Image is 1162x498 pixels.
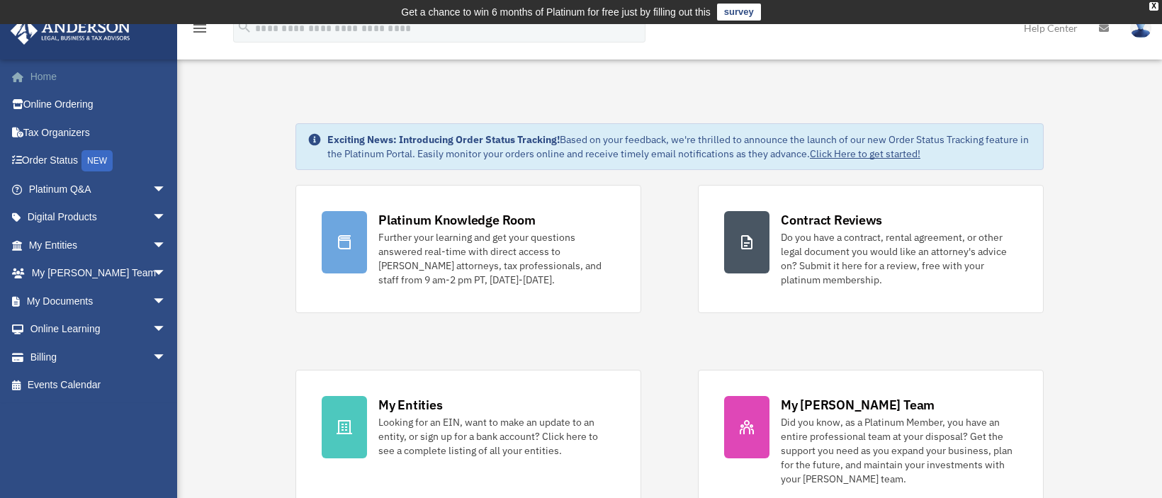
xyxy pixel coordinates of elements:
div: Based on your feedback, we're thrilled to announce the launch of our new Order Status Tracking fe... [327,132,1032,161]
div: Further your learning and get your questions answered real-time with direct access to [PERSON_NAM... [378,230,615,287]
a: Billingarrow_drop_down [10,343,188,371]
span: arrow_drop_down [152,287,181,316]
a: menu [191,25,208,37]
div: close [1149,2,1158,11]
div: NEW [81,150,113,171]
a: Platinum Q&Aarrow_drop_down [10,175,188,203]
a: Tax Organizers [10,118,188,147]
div: Platinum Knowledge Room [378,211,536,229]
a: Click Here to get started! [810,147,920,160]
a: Order StatusNEW [10,147,188,176]
a: Online Ordering [10,91,188,119]
span: arrow_drop_down [152,175,181,204]
span: arrow_drop_down [152,343,181,372]
div: My Entities [378,396,442,414]
img: Anderson Advisors Platinum Portal [6,17,135,45]
span: arrow_drop_down [152,231,181,260]
div: Did you know, as a Platinum Member, you have an entire professional team at your disposal? Get th... [781,415,1017,486]
i: search [237,19,252,35]
a: Online Learningarrow_drop_down [10,315,188,344]
div: My [PERSON_NAME] Team [781,396,935,414]
div: Contract Reviews [781,211,882,229]
img: User Pic [1130,18,1151,38]
i: menu [191,20,208,37]
a: Home [10,62,188,91]
a: Platinum Knowledge Room Further your learning and get your questions answered real-time with dire... [295,185,641,313]
div: Get a chance to win 6 months of Platinum for free just by filling out this [401,4,711,21]
span: arrow_drop_down [152,315,181,344]
span: arrow_drop_down [152,259,181,288]
a: My Entitiesarrow_drop_down [10,231,188,259]
a: My [PERSON_NAME] Teamarrow_drop_down [10,259,188,288]
a: Digital Productsarrow_drop_down [10,203,188,232]
a: Contract Reviews Do you have a contract, rental agreement, or other legal document you would like... [698,185,1044,313]
div: Do you have a contract, rental agreement, or other legal document you would like an attorney's ad... [781,230,1017,287]
div: Looking for an EIN, want to make an update to an entity, or sign up for a bank account? Click her... [378,415,615,458]
strong: Exciting News: Introducing Order Status Tracking! [327,133,560,146]
a: survey [717,4,761,21]
a: My Documentsarrow_drop_down [10,287,188,315]
a: Events Calendar [10,371,188,400]
span: arrow_drop_down [152,203,181,232]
